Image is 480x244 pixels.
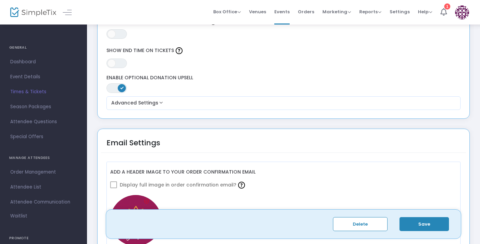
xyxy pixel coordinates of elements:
[390,3,410,20] span: Settings
[10,183,77,192] span: Attendee List
[359,9,381,15] span: Reports
[418,9,432,15] span: Help
[9,41,78,54] h4: GENERAL
[106,46,461,56] label: Show End Time on Tickets
[10,117,77,126] span: Attendee Questions
[322,9,351,15] span: Marketing
[298,3,314,20] span: Orders
[10,198,77,207] span: Attendee Communication
[106,137,160,157] div: Email Settings
[444,2,450,8] div: 1
[10,132,77,141] span: Special Offers
[110,165,256,179] label: Add a header image to your order confirmation email
[333,217,388,231] button: Delete
[109,99,458,107] button: Advanced Settings
[10,168,77,177] span: Order Management
[176,47,183,54] img: question-mark
[249,3,266,20] span: Venues
[399,217,449,231] button: Save
[274,3,290,20] span: Events
[9,151,78,165] h4: MANAGE ATTENDEES
[10,72,77,81] span: Event Details
[10,58,77,66] span: Dashboard
[10,87,77,96] span: Times & Tickets
[238,182,245,189] img: question-mark
[120,86,123,90] span: ON
[213,9,241,15] span: Box Office
[106,75,461,81] label: Enable Optional Donation Upsell
[10,102,77,111] span: Season Packages
[10,213,27,219] span: Waitlist
[120,179,247,191] span: Display full image in order confirmation email?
